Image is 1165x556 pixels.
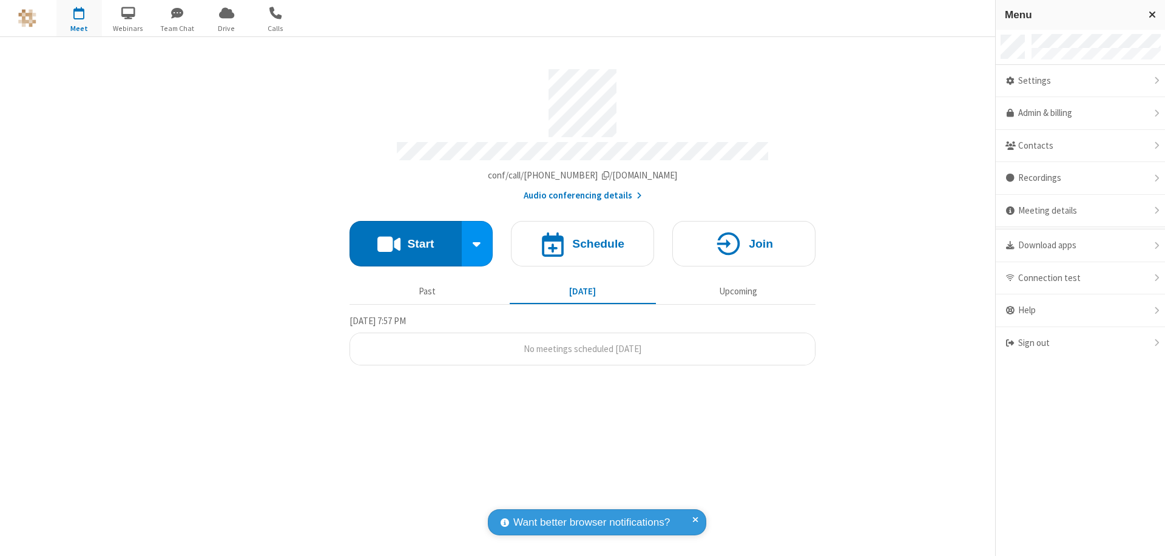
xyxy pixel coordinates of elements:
a: Admin & billing [996,97,1165,130]
span: Calls [253,23,299,34]
div: Settings [996,65,1165,98]
div: Sign out [996,327,1165,359]
button: Join [672,221,815,266]
span: Want better browser notifications? [513,515,670,531]
button: Copy my meeting room linkCopy my meeting room link [488,169,678,183]
h3: Menu [1005,9,1138,21]
button: Start [349,221,462,266]
div: Help [996,294,1165,327]
span: Webinars [106,23,151,34]
img: QA Selenium DO NOT DELETE OR CHANGE [18,9,36,27]
span: No meetings scheduled [DATE] [524,343,641,354]
button: [DATE] [510,280,656,303]
section: Today's Meetings [349,314,815,366]
div: Download apps [996,229,1165,262]
span: Team Chat [155,23,200,34]
button: Schedule [511,221,654,266]
h4: Start [407,238,434,249]
button: Upcoming [665,280,811,303]
section: Account details [349,60,815,203]
div: Recordings [996,162,1165,195]
div: Connection test [996,262,1165,295]
button: Past [354,280,501,303]
h4: Schedule [572,238,624,249]
div: Start conference options [462,221,493,266]
span: [DATE] 7:57 PM [349,315,406,327]
span: Drive [204,23,249,34]
div: Contacts [996,130,1165,163]
span: Copy my meeting room link [488,169,678,181]
div: Meeting details [996,195,1165,228]
h4: Join [749,238,773,249]
iframe: Chat [1135,524,1156,548]
span: Meet [56,23,102,34]
button: Audio conferencing details [524,189,642,203]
